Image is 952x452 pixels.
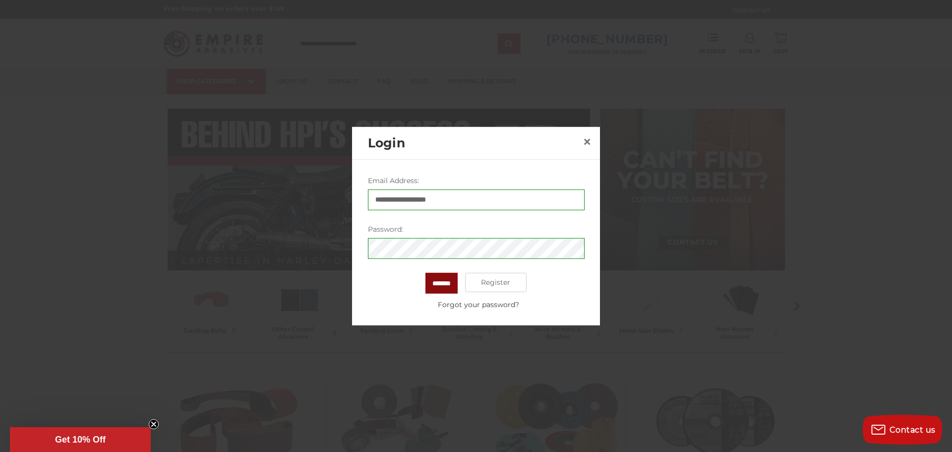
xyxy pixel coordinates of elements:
button: Contact us [863,415,942,445]
span: Get 10% Off [55,435,106,445]
span: × [583,132,592,151]
a: Register [465,272,527,292]
div: Get 10% OffClose teaser [10,427,151,452]
button: Close teaser [149,419,159,429]
h2: Login [368,133,579,152]
label: Email Address: [368,175,585,186]
label: Password: [368,224,585,234]
span: Contact us [890,425,936,435]
a: Close [579,134,595,150]
a: Forgot your password? [373,299,584,310]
